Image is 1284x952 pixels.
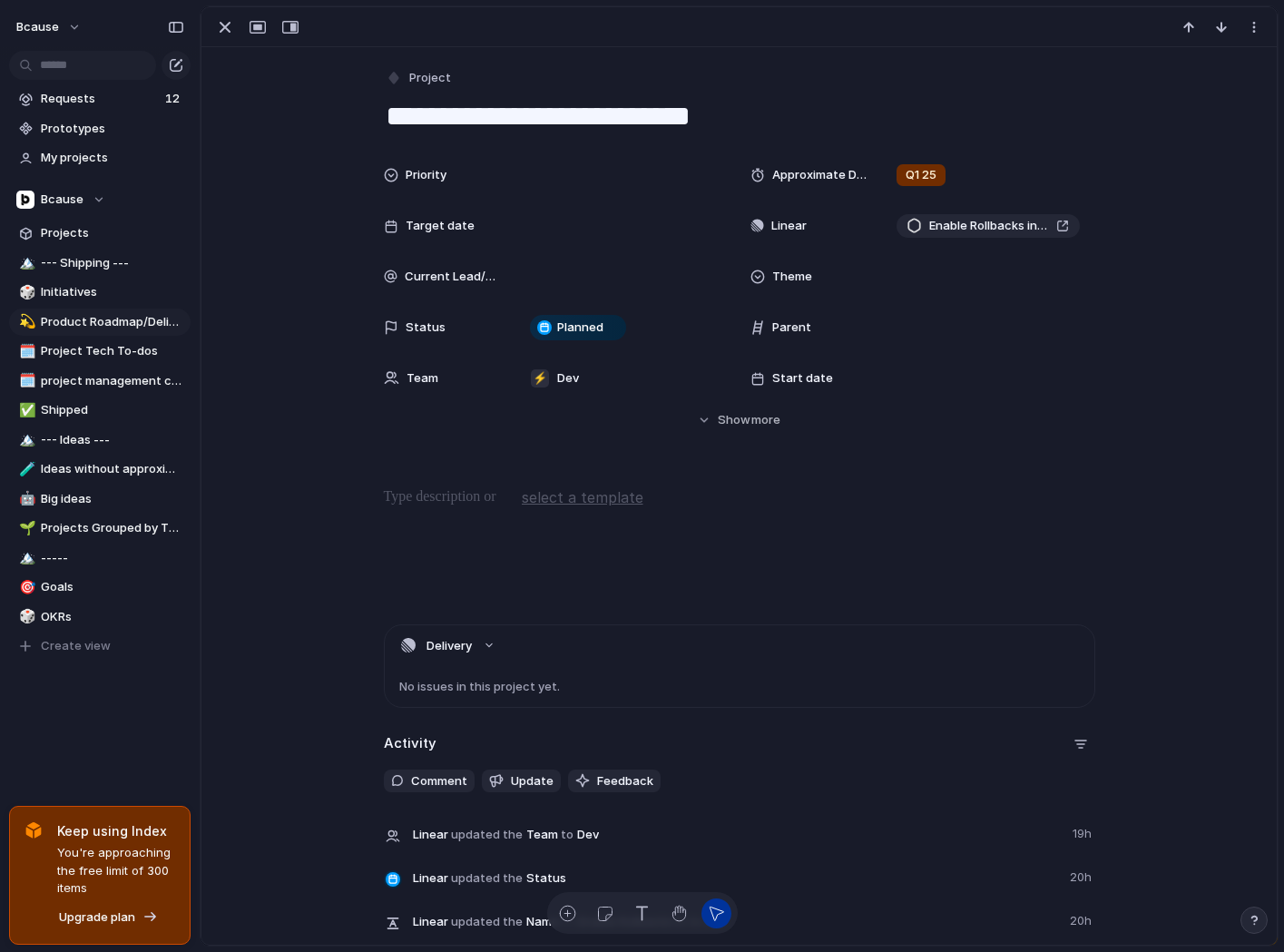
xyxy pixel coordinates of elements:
[19,311,32,332] div: 💫
[41,313,184,331] span: Product Roadmap/Delivery Pipeline
[19,400,32,421] div: ✅
[597,772,653,790] span: Feedback
[16,254,34,272] button: 🏔️
[9,338,191,365] a: 🗓️Project Tech To-dos
[9,427,191,454] a: 🏔️--- Ideas ---
[413,869,448,888] span: Linear
[41,549,184,567] span: -----
[384,733,436,754] h2: Activity
[557,319,603,337] span: Planned
[9,574,191,601] a: 🎯Goals
[57,821,175,840] span: Keep using Index
[9,486,191,513] a: 🤖Big ideas
[568,770,661,793] button: Feedback
[19,282,32,303] div: 🎲
[413,908,1059,934] span: Name Enable Rollbacks in tx-svc
[385,666,1094,707] div: No issues in this project yet.
[906,166,936,184] span: Q1 25
[41,342,184,360] span: Project Tech To-dos
[41,519,184,537] span: Projects Grouped by Theme
[772,268,812,286] span: Theme
[511,772,554,790] span: Update
[19,488,32,509] div: 🤖
[41,401,184,419] span: Shipped
[9,186,191,213] button: Bcause
[41,90,160,108] span: Requests
[41,120,184,138] span: Prototypes
[41,578,184,596] span: Goals
[561,826,573,844] span: to
[522,486,643,508] span: select a template
[41,254,184,272] span: --- Shipping ---
[9,397,191,424] a: ✅Shipped
[9,368,191,395] a: 🗓️project management checks
[772,166,867,184] span: Approximate Delivery Time
[41,431,184,449] span: --- Ideas ---
[41,283,184,301] span: Initiatives
[19,547,32,568] div: 🏔️
[9,545,191,572] a: 🏔️-----
[384,770,475,793] button: Comment
[54,905,163,930] button: Upgrade plan
[9,456,191,483] a: 🧪Ideas without approximate delivery
[451,913,523,931] span: updated the
[482,770,561,793] button: Update
[16,490,34,508] button: 🤖
[19,252,32,273] div: 🏔️
[9,309,191,336] a: 💫Product Roadmap/Delivery Pipeline
[1073,821,1095,843] span: 19h
[413,821,1062,847] span: Team
[9,633,191,660] button: Create view
[413,913,448,931] span: Linear
[451,826,523,844] span: updated the
[772,369,833,388] span: Start date
[41,637,111,655] span: Create view
[19,370,32,391] div: 🗓️
[406,319,446,337] span: Status
[16,578,34,596] button: 🎯
[451,869,523,888] span: updated the
[19,459,32,480] div: 🧪
[751,411,780,429] span: more
[41,372,184,390] span: project management checks
[411,772,467,790] span: Comment
[409,69,451,87] span: Project
[9,604,191,631] a: 🎲OKRs
[41,224,184,242] span: Projects
[718,411,750,429] span: Show
[59,908,135,927] span: Upgrade plan
[41,191,83,209] span: Bcause
[9,85,191,113] a: Requests12
[772,319,811,337] span: Parent
[413,826,448,844] span: Linear
[41,149,184,167] span: My projects
[165,90,183,108] span: 12
[16,401,34,419] button: ✅
[41,608,184,626] span: OKRs
[16,342,34,360] button: 🗓️
[19,518,32,539] div: 🌱
[16,313,34,331] button: 💫
[16,608,34,626] button: 🎲
[16,519,34,537] button: 🌱
[16,283,34,301] button: 🎲
[9,515,191,542] a: 🌱Projects Grouped by Theme
[19,577,32,598] div: 🎯
[406,217,475,235] span: Target date
[405,268,500,286] span: Current Lead/Main Responsible
[9,250,191,277] a: 🏔️--- Shipping ---
[407,369,438,388] span: Team
[16,372,34,390] button: 🗓️
[9,279,191,306] div: 🎲Initiatives
[519,484,646,511] button: select a template
[9,144,191,172] a: My projects
[9,115,191,142] a: Prototypes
